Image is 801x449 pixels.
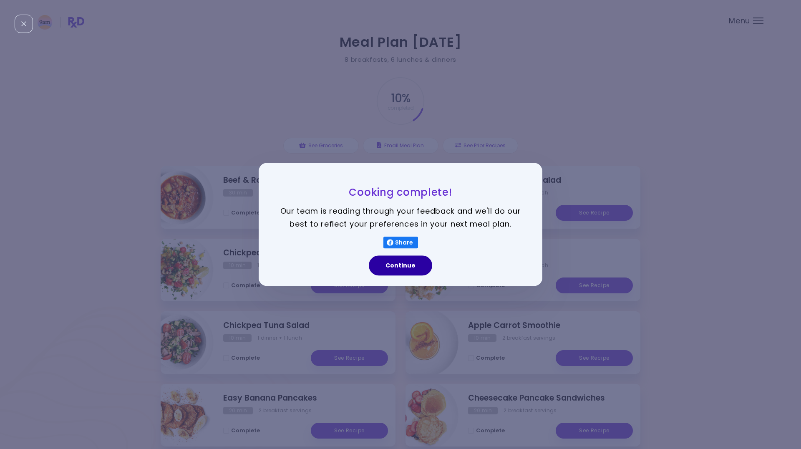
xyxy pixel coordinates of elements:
div: Close [15,15,33,33]
p: Our team is reading through your feedback and we'll do our best to reflect your preferences in yo... [280,205,521,231]
button: Continue [369,256,432,276]
h3: Cooking complete! [280,186,521,199]
button: Share [383,237,418,249]
span: Share [393,240,415,246]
